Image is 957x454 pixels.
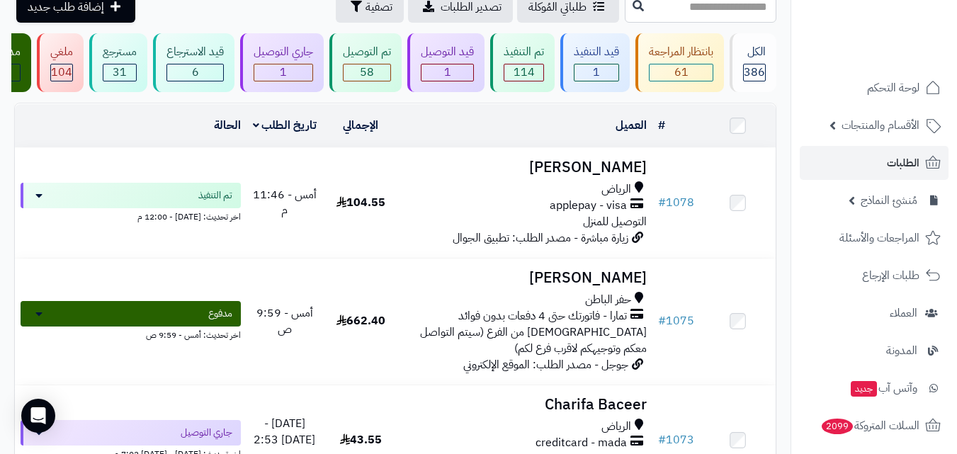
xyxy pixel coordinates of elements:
[727,33,779,92] a: الكل386
[166,44,224,60] div: قيد الاسترجاع
[113,64,127,81] span: 31
[504,64,543,81] div: 114
[214,117,241,134] a: الحالة
[862,266,919,285] span: طلبات الإرجاع
[444,64,451,81] span: 1
[574,64,618,81] div: 1
[593,64,600,81] span: 1
[658,194,666,211] span: #
[254,44,313,60] div: جاري التوصيل
[839,228,919,248] span: المراجعات والأسئلة
[360,64,374,81] span: 58
[487,33,557,92] a: تم التنفيذ 114
[198,188,232,203] span: تم التنفيذ
[601,181,631,198] span: الرياض
[658,117,665,134] a: #
[421,44,474,60] div: قيد التوصيل
[150,33,237,92] a: قيد الاسترجاع 6
[800,146,948,180] a: الطلبات
[658,312,694,329] a: #1075
[861,191,917,210] span: مُنشئ النماذج
[658,431,666,448] span: #
[743,44,766,60] div: الكل
[633,33,727,92] a: بانتظار المراجعة 61
[420,324,647,357] span: [DEMOGRAPHIC_DATA] من الفرع (سيتم التواصل معكم وتوجيهكم لاقرب فرع لكم)
[585,292,631,308] span: حفر الباطن
[616,117,647,134] a: العميل
[674,64,689,81] span: 61
[208,307,232,321] span: مدفوع
[820,416,919,436] span: السلات المتروكة
[887,153,919,173] span: الطلبات
[504,44,544,60] div: تم التنفيذ
[34,33,86,92] a: ملغي 104
[253,186,317,220] span: أمس - 11:46 م
[181,426,232,440] span: جاري التوصيل
[237,33,327,92] a: جاري التوصيل 1
[800,71,948,105] a: لوحة التحكم
[658,431,694,448] a: #1073
[327,33,404,92] a: تم التوصيل 58
[574,44,619,60] div: قيد التنفيذ
[886,341,917,361] span: المدونة
[343,44,391,60] div: تم التوصيل
[103,44,137,60] div: مسترجع
[744,64,765,81] span: 386
[404,397,647,413] h3: Charifa Baceer
[336,312,385,329] span: 662.40
[849,378,917,398] span: وآتس آب
[557,33,633,92] a: قيد التنفيذ 1
[583,213,647,230] span: التوصيل للمنزل
[103,64,136,81] div: 31
[253,117,317,134] a: تاريخ الطلب
[800,259,948,293] a: طلبات الإرجاع
[861,40,944,69] img: logo-2.png
[280,64,287,81] span: 1
[86,33,150,92] a: مسترجع 31
[336,194,385,211] span: 104.55
[256,305,313,338] span: أمس - 9:59 ص
[658,312,666,329] span: #
[800,296,948,330] a: العملاء
[890,303,917,323] span: العملاء
[167,64,223,81] div: 6
[650,64,713,81] div: 61
[536,435,627,451] span: creditcard - mada
[344,64,390,81] div: 58
[21,399,55,433] div: Open Intercom Messenger
[21,208,241,223] div: اخر تحديث: [DATE] - 12:00 م
[867,78,919,98] span: لوحة التحكم
[50,44,73,60] div: ملغي
[51,64,72,81] span: 104
[800,409,948,443] a: السلات المتروكة2099
[851,381,877,397] span: جديد
[514,64,535,81] span: 114
[458,308,627,324] span: تمارا - فاتورتك حتى 4 دفعات بدون فوائد
[343,117,378,134] a: الإجمالي
[463,356,628,373] span: جوجل - مصدر الطلب: الموقع الإلكتروني
[550,198,627,214] span: applepay - visa
[421,64,473,81] div: 1
[453,229,628,246] span: زيارة مباشرة - مصدر الطلب: تطبيق الجوال
[800,221,948,255] a: المراجعات والأسئلة
[658,194,694,211] a: #1078
[822,419,853,434] span: 2099
[404,159,647,176] h3: [PERSON_NAME]
[800,334,948,368] a: المدونة
[842,115,919,135] span: الأقسام والمنتجات
[192,64,199,81] span: 6
[649,44,713,60] div: بانتظار المراجعة
[340,431,382,448] span: 43.55
[404,270,647,286] h3: [PERSON_NAME]
[404,33,487,92] a: قيد التوصيل 1
[21,327,241,341] div: اخر تحديث: أمس - 9:59 ص
[601,419,631,435] span: الرياض
[800,371,948,405] a: وآتس آبجديد
[254,64,312,81] div: 1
